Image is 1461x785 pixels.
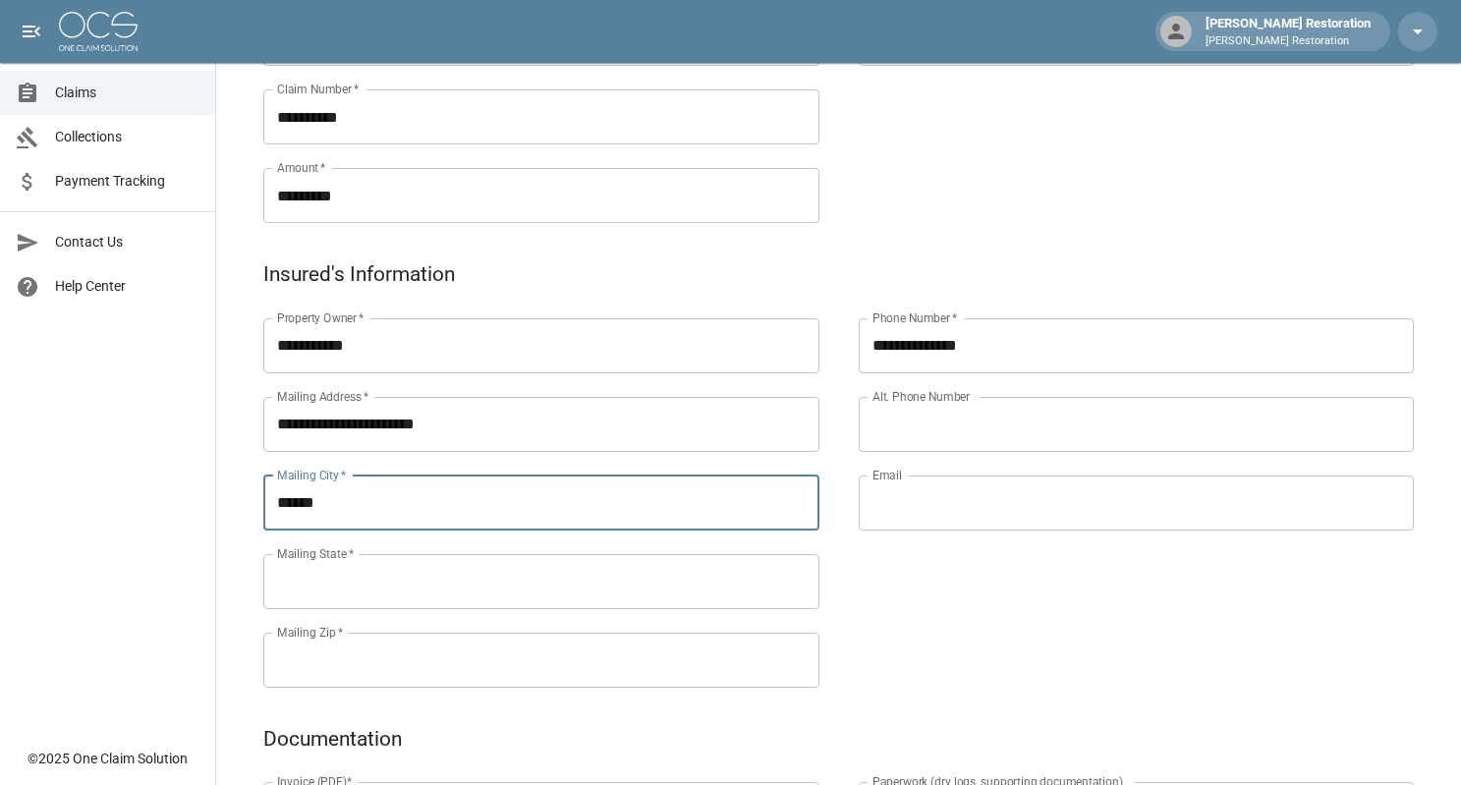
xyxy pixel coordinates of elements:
[277,545,354,562] label: Mailing State
[55,171,199,192] span: Payment Tracking
[277,159,326,176] label: Amount
[1206,33,1371,50] p: [PERSON_NAME] Restoration
[277,309,365,326] label: Property Owner
[277,467,347,483] label: Mailing City
[872,388,970,405] label: Alt. Phone Number
[28,749,188,768] div: © 2025 One Claim Solution
[55,83,199,103] span: Claims
[277,388,368,405] label: Mailing Address
[872,467,902,483] label: Email
[1198,14,1378,49] div: [PERSON_NAME] Restoration
[277,624,344,641] label: Mailing Zip
[55,232,199,252] span: Contact Us
[55,127,199,147] span: Collections
[872,309,957,326] label: Phone Number
[277,81,359,97] label: Claim Number
[12,12,51,51] button: open drawer
[55,276,199,297] span: Help Center
[59,12,138,51] img: ocs-logo-white-transparent.png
